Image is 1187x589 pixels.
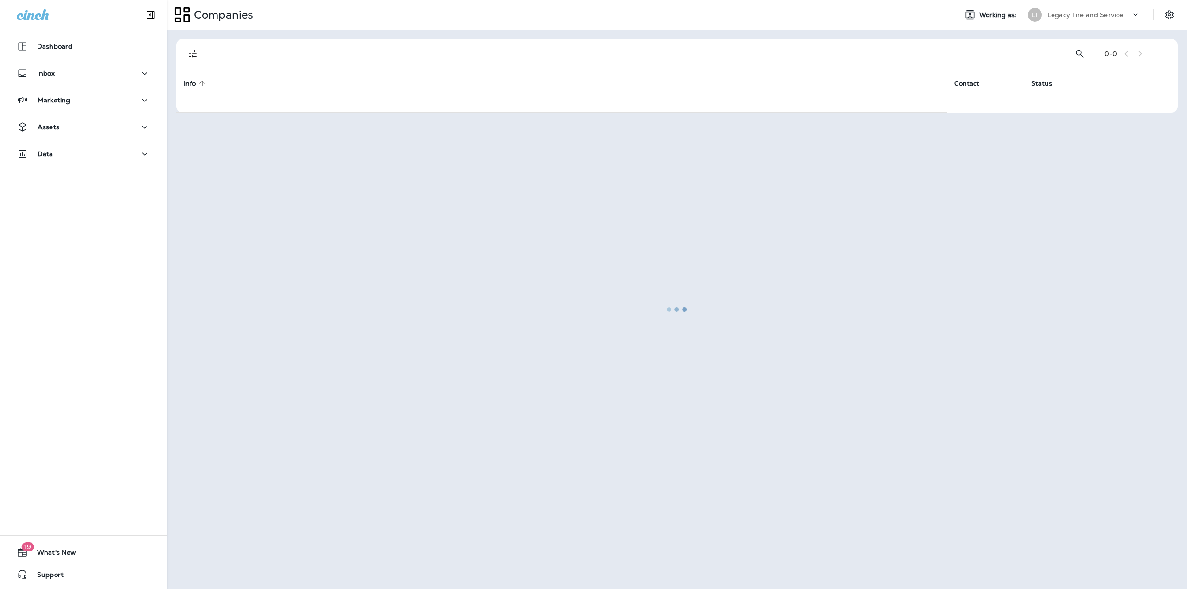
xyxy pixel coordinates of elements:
[37,70,55,77] p: Inbox
[9,91,158,109] button: Marketing
[1161,6,1178,23] button: Settings
[9,64,158,82] button: Inbox
[979,11,1019,19] span: Working as:
[21,542,34,551] span: 19
[9,145,158,163] button: Data
[9,543,158,562] button: 19What's New
[38,123,59,131] p: Assets
[9,118,158,136] button: Assets
[28,571,64,582] span: Support
[1028,8,1042,22] div: LT
[9,37,158,56] button: Dashboard
[190,8,253,22] p: Companies
[1047,11,1123,19] p: Legacy Tire and Service
[38,96,70,104] p: Marketing
[37,43,72,50] p: Dashboard
[38,150,53,158] p: Data
[9,565,158,584] button: Support
[138,6,164,24] button: Collapse Sidebar
[28,549,76,560] span: What's New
